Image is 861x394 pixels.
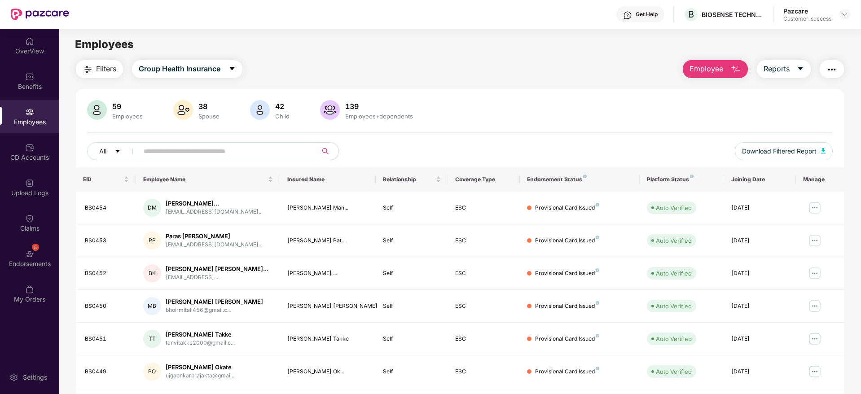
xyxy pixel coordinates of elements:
div: PO [143,363,161,381]
div: Auto Verified [656,236,692,245]
div: Pazcare [783,7,831,15]
div: Platform Status [647,176,716,183]
div: Paras [PERSON_NAME] [166,232,263,241]
div: BS0449 [85,368,129,376]
img: svg+xml;base64,PHN2ZyB4bWxucz0iaHR0cDovL3d3dy53My5vcmcvMjAwMC9zdmciIHhtbG5zOnhsaW5rPSJodHRwOi8vd3... [730,64,741,75]
img: manageButton [808,299,822,313]
div: [PERSON_NAME] Pat... [287,236,369,245]
div: Get Help [636,11,658,18]
div: ESC [455,236,513,245]
div: [PERSON_NAME] Man... [287,204,369,212]
div: [DATE] [731,204,789,212]
div: Provisional Card Issued [535,236,599,245]
div: Auto Verified [656,203,692,212]
div: BS0451 [85,335,129,343]
div: tanvitakke2000@gmail.c... [166,339,235,347]
div: Endorsement Status [527,176,633,183]
span: Employees [75,38,134,51]
div: Auto Verified [656,334,692,343]
img: svg+xml;base64,PHN2ZyB4bWxucz0iaHR0cDovL3d3dy53My5vcmcvMjAwMC9zdmciIHhtbG5zOnhsaW5rPSJodHRwOi8vd3... [87,100,107,120]
img: svg+xml;base64,PHN2ZyBpZD0iQ0RfQWNjb3VudHMiIGRhdGEtbmFtZT0iQ0QgQWNjb3VudHMiIHhtbG5zPSJodHRwOi8vd3... [25,143,34,152]
div: BS0450 [85,302,129,311]
div: BS0454 [85,204,129,212]
img: svg+xml;base64,PHN2ZyB4bWxucz0iaHR0cDovL3d3dy53My5vcmcvMjAwMC9zdmciIHdpZHRoPSI4IiBoZWlnaHQ9IjgiIH... [583,175,587,178]
img: svg+xml;base64,PHN2ZyBpZD0iSGVscC0zMngzMiIgeG1sbnM9Imh0dHA6Ly93d3cudzMub3JnLzIwMDAvc3ZnIiB3aWR0aD... [623,11,632,20]
th: Insured Name [280,167,376,192]
div: [DATE] [731,335,789,343]
img: svg+xml;base64,PHN2ZyBpZD0iQmVuZWZpdHMiIHhtbG5zPSJodHRwOi8vd3d3LnczLm9yZy8yMDAwL3N2ZyIgd2lkdGg9Ij... [25,72,34,81]
div: ESC [455,368,513,376]
span: All [99,146,106,156]
div: [PERSON_NAME] [PERSON_NAME]... [166,265,268,273]
div: BIOSENSE TECHNOLOGIES PRIVATE LIMITED [702,10,764,19]
span: caret-down [114,148,121,155]
div: Provisional Card Issued [535,335,599,343]
div: Provisional Card Issued [535,368,599,376]
div: BS0453 [85,236,129,245]
img: svg+xml;base64,PHN2ZyB4bWxucz0iaHR0cDovL3d3dy53My5vcmcvMjAwMC9zdmciIHhtbG5zOnhsaW5rPSJodHRwOi8vd3... [821,148,826,153]
img: svg+xml;base64,PHN2ZyB4bWxucz0iaHR0cDovL3d3dy53My5vcmcvMjAwMC9zdmciIHhtbG5zOnhsaW5rPSJodHRwOi8vd3... [320,100,340,120]
span: Download Filtered Report [742,146,817,156]
span: Filters [96,63,116,74]
img: manageButton [808,201,822,215]
div: Self [383,335,440,343]
button: Group Health Insurancecaret-down [132,60,242,78]
img: svg+xml;base64,PHN2ZyB4bWxucz0iaHR0cDovL3d3dy53My5vcmcvMjAwMC9zdmciIHhtbG5zOnhsaW5rPSJodHRwOi8vd3... [173,100,193,120]
img: manageButton [808,233,822,248]
img: manageButton [808,332,822,346]
img: svg+xml;base64,PHN2ZyB4bWxucz0iaHR0cDovL3d3dy53My5vcmcvMjAwMC9zdmciIHhtbG5zOnhsaW5rPSJodHRwOi8vd3... [250,100,270,120]
span: search [316,148,334,155]
div: Child [273,113,291,120]
div: 59 [110,102,145,111]
div: ujgaonkarprajakta@gmai... [166,372,234,380]
div: Self [383,204,440,212]
img: svg+xml;base64,PHN2ZyBpZD0iRW5kb3JzZW1lbnRzIiB4bWxucz0iaHR0cDovL3d3dy53My5vcmcvMjAwMC9zdmciIHdpZH... [25,250,34,258]
th: Coverage Type [448,167,520,192]
div: Employees [110,113,145,120]
div: [PERSON_NAME] [PERSON_NAME] [287,302,369,311]
div: Self [383,269,440,278]
div: [PERSON_NAME] Takke [166,330,235,339]
span: Reports [764,63,790,74]
img: svg+xml;base64,PHN2ZyBpZD0iQ2xhaW0iIHhtbG5zPSJodHRwOi8vd3d3LnczLm9yZy8yMDAwL3N2ZyIgd2lkdGg9IjIwIi... [25,214,34,223]
div: bhoirmitali456@gmail.c... [166,306,263,315]
span: caret-down [797,65,804,73]
span: Employee [690,63,723,74]
div: ESC [455,204,513,212]
div: 139 [343,102,415,111]
span: EID [83,176,122,183]
img: svg+xml;base64,PHN2ZyBpZD0iRW1wbG95ZWVzIiB4bWxucz0iaHR0cDovL3d3dy53My5vcmcvMjAwMC9zdmciIHdpZHRoPS... [25,108,34,117]
img: svg+xml;base64,PHN2ZyB4bWxucz0iaHR0cDovL3d3dy53My5vcmcvMjAwMC9zdmciIHdpZHRoPSI4IiBoZWlnaHQ9IjgiIH... [596,301,599,305]
div: Employees+dependents [343,113,415,120]
th: Joining Date [724,167,796,192]
img: svg+xml;base64,PHN2ZyB4bWxucz0iaHR0cDovL3d3dy53My5vcmcvMjAwMC9zdmciIHdpZHRoPSI4IiBoZWlnaHQ9IjgiIH... [690,175,694,178]
div: [PERSON_NAME] [PERSON_NAME] [166,298,263,306]
div: ESC [455,269,513,278]
th: Employee Name [136,167,280,192]
img: svg+xml;base64,PHN2ZyBpZD0iTXlfT3JkZXJzIiBkYXRhLW5hbWU9Ik15IE9yZGVycyIgeG1sbnM9Imh0dHA6Ly93d3cudz... [25,285,34,294]
span: B [688,9,694,20]
div: 38 [197,102,221,111]
div: [PERSON_NAME] Takke [287,335,369,343]
div: Spouse [197,113,221,120]
img: svg+xml;base64,PHN2ZyBpZD0iSG9tZSIgeG1sbnM9Imh0dHA6Ly93d3cudzMub3JnLzIwMDAvc3ZnIiB3aWR0aD0iMjAiIG... [25,37,34,46]
div: [EMAIL_ADDRESS][DOMAIN_NAME]... [166,208,263,216]
img: manageButton [808,364,822,379]
button: search [316,142,339,160]
img: svg+xml;base64,PHN2ZyB4bWxucz0iaHR0cDovL3d3dy53My5vcmcvMjAwMC9zdmciIHdpZHRoPSI4IiBoZWlnaHQ9IjgiIH... [596,203,599,206]
div: Self [383,368,440,376]
div: [DATE] [731,368,789,376]
div: BS0452 [85,269,129,278]
div: [PERSON_NAME] Ok... [287,368,369,376]
th: EID [76,167,136,192]
div: DM [143,199,161,217]
div: [PERSON_NAME]... [166,199,263,208]
img: svg+xml;base64,PHN2ZyBpZD0iVXBsb2FkX0xvZ3MiIGRhdGEtbmFtZT0iVXBsb2FkIExvZ3MiIHhtbG5zPSJodHRwOi8vd3... [25,179,34,188]
span: Group Health Insurance [139,63,220,74]
button: Filters [76,60,123,78]
div: Settings [20,373,50,382]
div: 42 [273,102,291,111]
span: caret-down [228,65,236,73]
div: TT [143,330,161,348]
div: [PERSON_NAME] Okate [166,363,234,372]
